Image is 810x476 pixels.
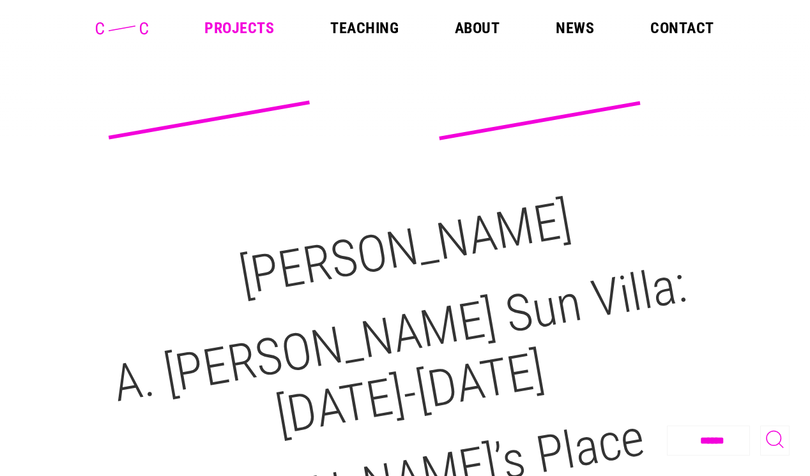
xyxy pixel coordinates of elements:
nav: Main Menu [204,20,714,36]
a: Teaching [330,20,399,36]
a: Projects [204,20,274,36]
button: Toggle Search [760,426,790,456]
a: News [556,20,594,36]
a: [PERSON_NAME] [234,190,575,307]
a: A. [PERSON_NAME] Sun Villa:[DATE]-[DATE] [109,255,691,447]
a: About [455,20,500,36]
a: Contact [650,20,714,36]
